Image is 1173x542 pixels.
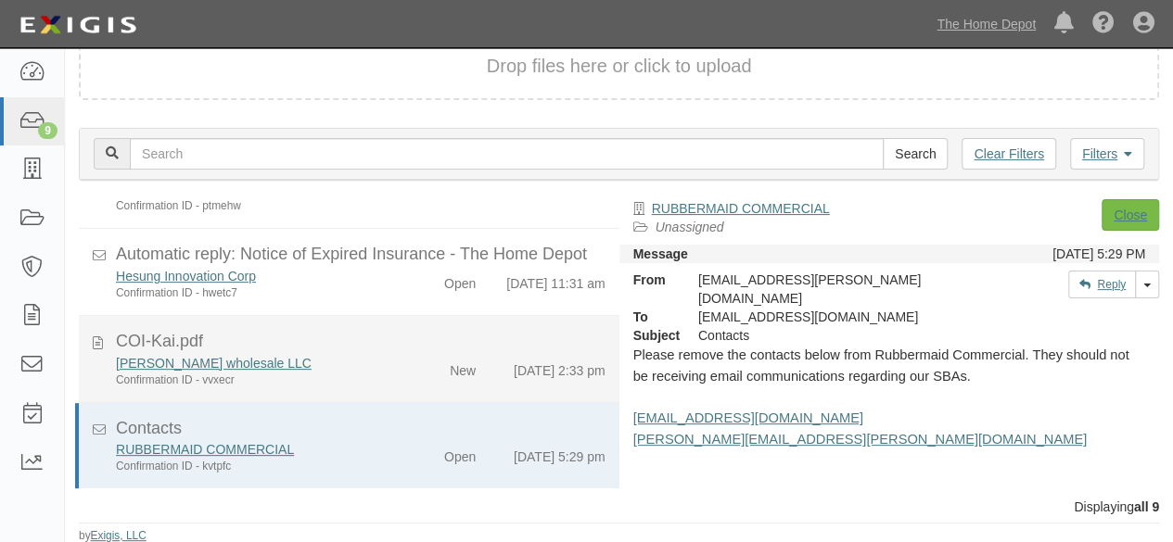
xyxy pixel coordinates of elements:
[962,138,1055,170] a: Clear Filters
[116,356,312,371] a: [PERSON_NAME] wholesale LLC
[444,267,476,293] div: Open
[130,138,884,170] input: Search
[14,8,142,42] img: logo-5460c22ac91f19d4615b14bd174203de0afe785f0fc80cf4dbbc73dc1793850b.png
[883,138,948,170] input: Search
[450,354,476,380] div: New
[116,354,389,372] div: Christopher wholesale LLC
[116,330,606,354] div: COI-Kai.pdf
[927,6,1045,43] a: The Home Depot
[1052,245,1145,263] div: [DATE] 5:29 PM
[514,440,606,466] div: [DATE] 5:29 pm
[684,326,1011,345] div: Contacts
[116,269,256,284] a: Hesung Innovation Corp
[633,347,1129,384] span: Please remove the contacts below from Rubbermaid Commercial. They should not be receiving email c...
[633,410,863,425] a: [EMAIL_ADDRESS][DOMAIN_NAME]
[91,529,147,542] a: Exigis, LLC
[633,246,688,261] strong: Message
[65,498,1173,516] div: Displaying
[116,459,389,474] div: Confirmation ID - kvtpfc
[444,440,476,466] div: Open
[619,326,684,345] strong: Subject
[1068,271,1136,298] a: Reply
[1092,13,1115,35] i: Help Center - Complianz
[506,267,605,293] div: [DATE] 11:31 am
[116,442,294,457] a: RUBBERMAID COMMERCIAL
[514,354,606,380] div: [DATE] 2:33 pm
[116,417,606,441] div: Contacts
[116,285,389,301] div: Confirmation ID - hwetc7
[684,271,1011,308] div: [EMAIL_ADDRESS][PERSON_NAME][DOMAIN_NAME]
[633,432,1087,447] a: [PERSON_NAME][EMAIL_ADDRESS][PERSON_NAME][DOMAIN_NAME]
[684,308,1011,326] div: party-ftcmcr@sbainsurance.homedepot.com
[116,372,389,388] div: Confirmation ID - vvxecr
[619,271,684,289] strong: From
[487,53,752,80] button: Drop files here or click to upload
[116,198,389,214] div: Confirmation ID - ptmehw
[38,122,57,139] div: 9
[1134,499,1159,514] b: all 9
[652,201,830,216] a: RUBBERMAID COMMERCIAL
[656,220,724,234] a: Unassigned
[116,243,606,267] div: Automatic reply: Notice of Expired Insurance - The Home Depot
[1070,138,1144,170] a: Filters
[1102,199,1159,231] a: Close
[619,308,684,326] strong: To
